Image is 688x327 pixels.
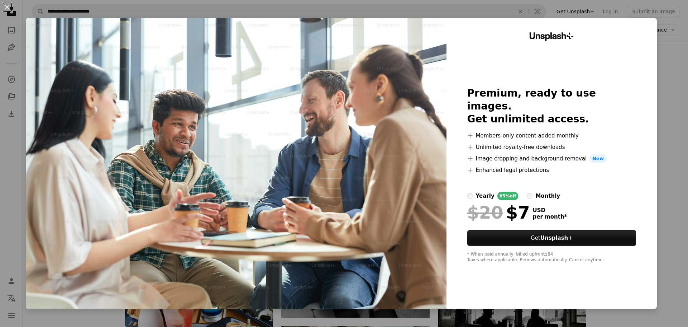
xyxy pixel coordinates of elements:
li: Image cropping and background removal [467,154,636,163]
span: per month * [533,214,567,220]
strong: Unsplash+ [540,235,573,241]
span: USD [533,207,567,214]
li: Members-only content added monthly [467,131,636,140]
span: New [589,154,607,163]
div: * When paid annually, billed upfront $84 Taxes where applicable. Renews automatically. Cancel any... [467,252,636,263]
div: monthly [535,192,560,200]
li: Enhanced legal protections [467,166,636,174]
h2: Premium, ready to use images. Get unlimited access. [467,87,636,126]
input: monthly [527,193,532,199]
div: 65% off [497,192,519,200]
input: yearly65%off [467,193,473,199]
div: $7 [467,203,530,222]
li: Unlimited royalty-free downloads [467,143,636,151]
button: GetUnsplash+ [467,230,636,246]
div: yearly [476,192,494,200]
span: $20 [467,203,503,222]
